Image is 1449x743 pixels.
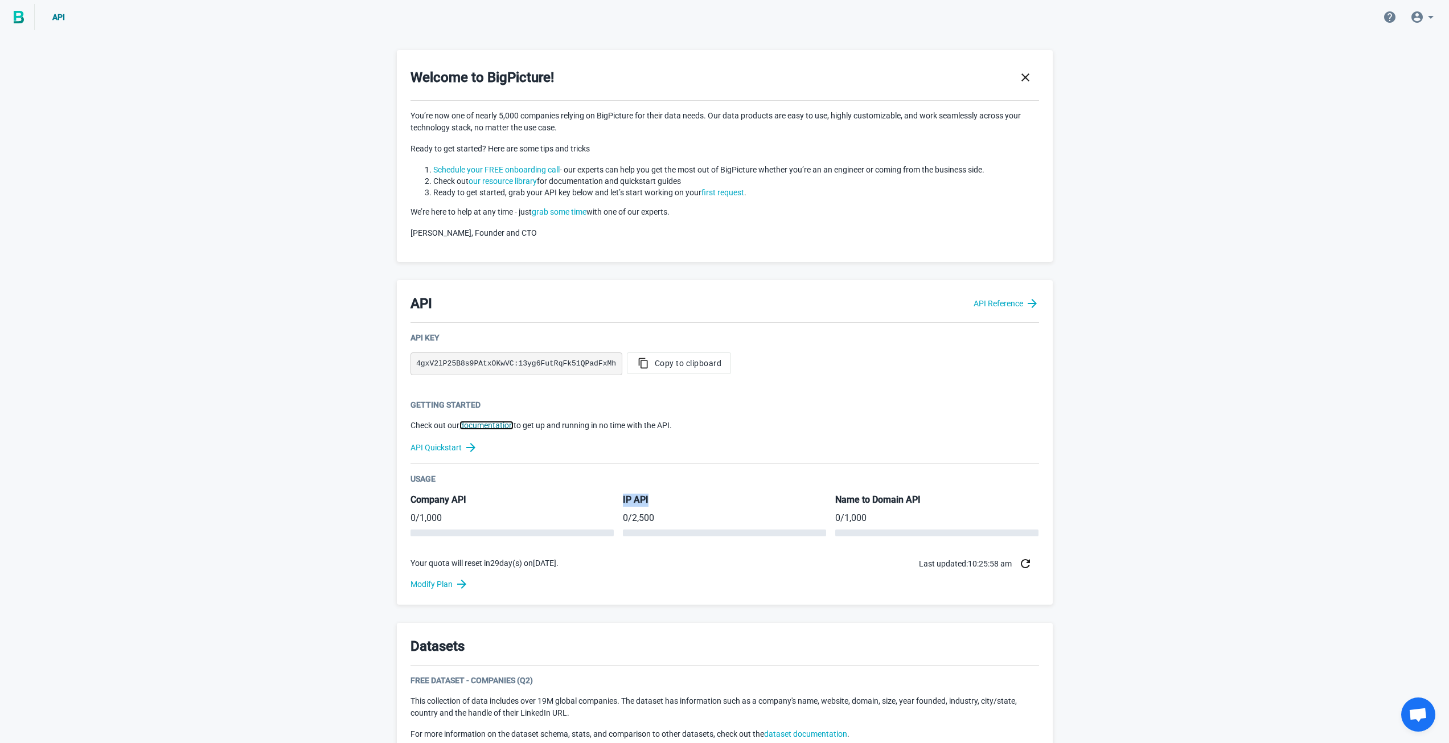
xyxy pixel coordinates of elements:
button: Copy to clipboard [627,352,732,374]
div: API Key [411,332,1039,343]
li: - our experts can help you get the most out of BigPicture whether you’re an an engineer or coming... [433,164,1039,175]
p: You’re now one of nearly 5,000 companies relying on BigPicture for their data needs. Our data pro... [411,110,1039,134]
li: Check out for documentation and quickstart guides [433,175,1039,187]
div: Free Dataset - Companies (Q2) [411,675,1039,686]
h5: IP API [623,494,826,507]
h5: Name to Domain API [835,494,1038,507]
div: Open chat [1401,697,1435,732]
p: Check out our to get up and running in no time with the API. [411,420,1039,432]
div: Last updated: 10:25:58 am [919,550,1039,577]
span: 0 [623,512,628,523]
p: [PERSON_NAME], Founder and CTO [411,227,1039,239]
a: API Reference [974,297,1039,310]
pre: 4gxV2lP25B8s9PAtxOKwVC:13yg6FutRqFk51QPadFxMh [411,352,622,375]
h3: API [411,294,432,313]
p: / 1,000 [411,511,614,525]
h5: Company API [411,494,614,507]
p: We’re here to help at any time - just with one of our experts. [411,206,1039,218]
span: 0 [411,512,416,523]
h3: Welcome to BigPicture! [411,68,554,87]
span: API [52,13,65,22]
span: Copy to clipboard [637,358,722,369]
div: Usage [411,473,1039,485]
a: Modify Plan [411,577,1039,591]
p: This collection of data includes over 19M global companies. The dataset has information such as a... [411,695,1039,719]
a: API Quickstart [411,441,1039,454]
li: Ready to get started, grab your API key below and let’s start working on your . [433,187,1039,198]
img: BigPicture.io [14,11,24,23]
a: Schedule your FREE onboarding call [433,165,560,174]
p: Your quota will reset in 29 day(s) on [DATE] . [411,557,559,569]
p: / 2,500 [623,511,826,525]
p: Ready to get started? Here are some tips and tricks [411,143,1039,155]
p: / 1,000 [835,511,1038,525]
h3: Datasets [411,637,465,656]
div: Getting Started [411,399,1039,411]
p: For more information on the dataset schema, stats, and comparison to other datasets, check out the . [411,728,1039,740]
a: grab some time [532,207,586,216]
a: dataset documentation [764,729,847,738]
a: first request [701,188,744,197]
a: our resource library [469,176,537,186]
span: 0 [835,512,840,523]
a: documentation [459,421,514,430]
